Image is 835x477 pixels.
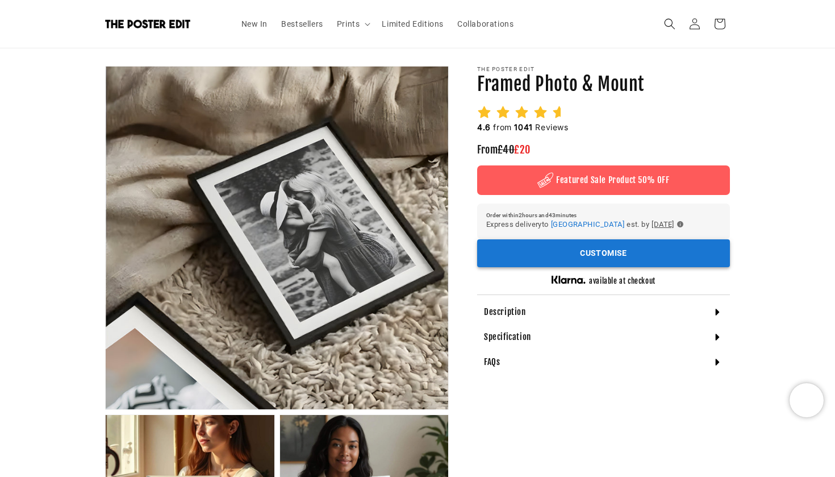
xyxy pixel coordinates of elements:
[484,331,531,343] h4: Specification
[652,218,674,231] span: [DATE]
[627,218,649,231] span: est. by
[657,11,682,36] summary: Search
[450,12,520,36] a: Collaborations
[235,12,275,36] a: New In
[274,12,330,36] a: Bestsellers
[477,239,730,267] div: outlined primary button group
[486,213,721,218] h6: Order within 2 hours and 43 minutes
[477,122,491,132] span: 4.6
[101,15,223,33] a: The Poster Edit
[241,19,268,29] span: New In
[477,239,730,267] button: Customise
[486,218,549,231] span: Express delivery to
[790,383,824,417] iframe: Chatra live chat
[484,306,526,318] h4: Description
[105,19,190,28] img: The Poster Edit
[337,19,360,29] span: Prints
[330,12,375,36] summary: Prints
[556,175,669,186] h4: Featured Sale Product 50% OFF
[589,276,656,286] h5: available at checkout
[281,19,323,29] span: Bestsellers
[477,143,730,156] h3: From
[514,143,531,156] span: £20
[457,19,513,29] span: Collaborations
[477,73,730,97] h1: Framed Photo & Mount
[375,12,450,36] a: Limited Editions
[551,218,624,231] button: [GEOGRAPHIC_DATA]
[551,220,624,229] span: [GEOGRAPHIC_DATA]
[498,143,514,156] span: £40
[477,66,730,73] p: The Poster Edit
[382,19,444,29] span: Limited Editions
[484,356,500,368] h4: FAQs
[514,122,532,132] span: 1041
[477,122,569,133] h2: from Reviews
